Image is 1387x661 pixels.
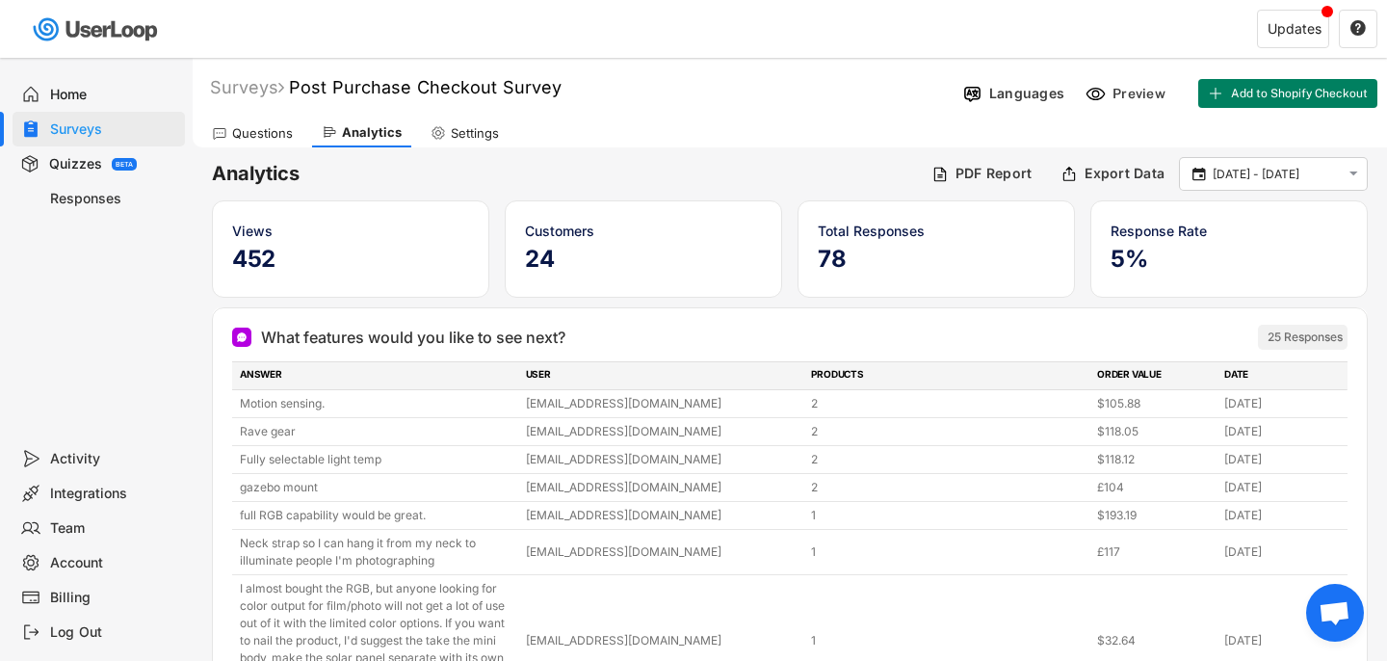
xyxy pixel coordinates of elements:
[1268,22,1322,36] div: Updates
[1349,20,1367,38] button: 
[526,451,800,468] div: [EMAIL_ADDRESS][DOMAIN_NAME]
[1306,584,1364,642] div: Open chat
[1192,165,1206,182] text: 
[1345,166,1362,182] button: 
[451,125,499,142] div: Settings
[50,589,177,607] div: Billing
[1097,543,1213,561] div: £117
[811,423,1086,440] div: 2
[1224,423,1340,440] div: [DATE]
[526,632,800,649] div: [EMAIL_ADDRESS][DOMAIN_NAME]
[261,326,565,349] div: What features would you like to see next?
[116,161,133,168] div: BETA
[232,125,293,142] div: Questions
[50,450,177,468] div: Activity
[811,451,1086,468] div: 2
[50,554,177,572] div: Account
[818,221,1055,241] div: Total Responses
[342,124,402,141] div: Analytics
[232,245,469,274] h5: 452
[989,85,1064,102] div: Languages
[962,84,982,104] img: Language%20Icon.svg
[525,245,762,274] h5: 24
[1097,632,1213,649] div: $32.64
[50,485,177,503] div: Integrations
[811,543,1086,561] div: 1
[50,86,177,104] div: Home
[1268,330,1343,345] div: 25 Responses
[1097,479,1213,496] div: £104
[1349,166,1358,182] text: 
[1198,79,1377,108] button: Add to Shopify Checkout
[1213,165,1340,184] input: Select Date Range
[811,632,1086,649] div: 1
[818,245,1055,274] h5: 78
[526,395,800,412] div: [EMAIL_ADDRESS][DOMAIN_NAME]
[1097,423,1213,440] div: $118.05
[1350,19,1366,37] text: 
[526,507,800,524] div: [EMAIL_ADDRESS][DOMAIN_NAME]
[1224,632,1340,649] div: [DATE]
[1085,165,1165,182] div: Export Data
[232,221,469,241] div: Views
[1097,451,1213,468] div: $118.12
[1190,166,1208,183] button: 
[1224,507,1340,524] div: [DATE]
[1224,451,1340,468] div: [DATE]
[210,76,284,98] div: Surveys
[1224,479,1340,496] div: [DATE]
[1111,245,1348,274] h5: 5%
[811,507,1086,524] div: 1
[289,77,562,97] font: Post Purchase Checkout Survey
[240,535,514,569] div: Neck strap so I can hang it from my neck to illuminate people I'm photographing
[526,479,800,496] div: [EMAIL_ADDRESS][DOMAIN_NAME]
[525,221,762,241] div: Customers
[1224,395,1340,412] div: [DATE]
[212,161,917,187] h6: Analytics
[1097,507,1213,524] div: $193.19
[1097,367,1213,384] div: ORDER VALUE
[240,367,514,384] div: ANSWER
[240,451,514,468] div: Fully selectable light temp
[50,623,177,642] div: Log Out
[526,367,800,384] div: USER
[240,395,514,412] div: Motion sensing.
[49,155,102,173] div: Quizzes
[955,165,1033,182] div: PDF Report
[236,331,248,343] img: Open Ended
[50,190,177,208] div: Responses
[1097,395,1213,412] div: $105.88
[240,423,514,440] div: Rave gear
[1112,85,1170,102] div: Preview
[526,543,800,561] div: [EMAIL_ADDRESS][DOMAIN_NAME]
[50,519,177,538] div: Team
[811,395,1086,412] div: 2
[50,120,177,139] div: Surveys
[526,423,800,440] div: [EMAIL_ADDRESS][DOMAIN_NAME]
[811,479,1086,496] div: 2
[240,479,514,496] div: gazebo mount
[240,507,514,524] div: full RGB capability would be great.
[29,10,165,49] img: userloop-logo-01.svg
[1224,543,1340,561] div: [DATE]
[1111,221,1348,241] div: Response Rate
[811,367,1086,384] div: PRODUCTS
[1224,367,1340,384] div: DATE
[1231,88,1368,99] span: Add to Shopify Checkout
